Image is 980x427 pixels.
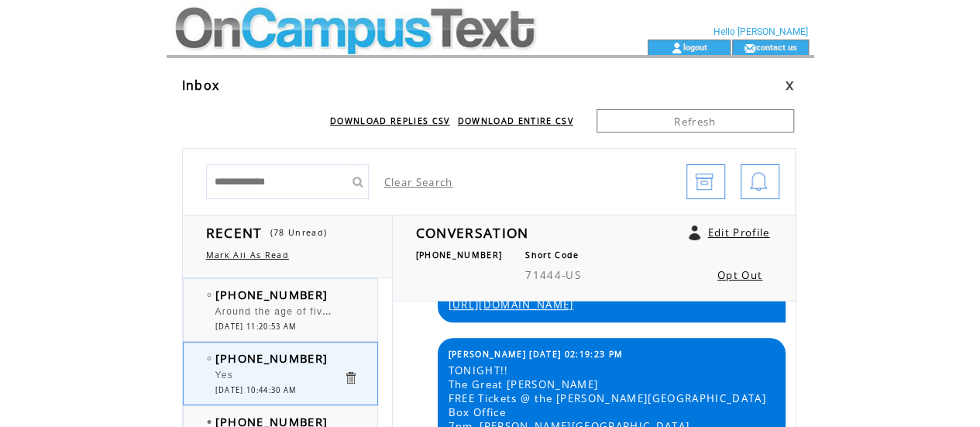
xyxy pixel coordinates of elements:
img: bulletEmpty.png [207,293,211,297]
span: [PERSON_NAME] [DATE] 02:19:23 PM [449,349,624,360]
span: Yes [215,370,234,381]
span: [PHONE_NUMBER] [215,350,328,366]
span: Short Code [525,250,579,260]
img: archive.png [695,165,714,200]
span: [PHONE_NUMBER] [416,250,503,260]
a: contact us [755,42,796,52]
span: Hello [PERSON_NAME] [714,26,808,37]
a: Refresh [597,109,794,133]
span: (78 Unread) [270,227,328,238]
input: Submit [346,164,369,199]
span: [DATE] 10:44:30 AM [215,385,297,395]
a: DOWNLOAD REPLIES CSV [330,115,450,126]
img: contact_us_icon.gif [744,42,755,54]
span: [DATE] 11:20:53 AM [215,322,297,332]
a: Clear Search [384,175,453,189]
a: Opt Out [717,268,762,282]
span: CONVERSATION [416,223,529,242]
a: DOWNLOAD ENTIRE CSV [458,115,573,126]
span: RECENT [206,223,263,242]
a: Edit Profile [708,226,770,239]
a: [URL][DOMAIN_NAME] [449,298,574,312]
img: bulletEmpty.png [207,356,211,360]
span: [PHONE_NUMBER] [215,287,328,302]
a: Mark All As Read [206,250,289,260]
img: bell.png [749,165,768,200]
span: Inbox [182,77,220,94]
a: logout [683,42,707,52]
img: bulletFull.png [207,420,211,424]
a: Click to delete these messgaes [343,370,358,385]
a: Click to edit user profile [689,226,700,240]
span: 71444-US [525,268,581,282]
img: account_icon.gif [671,42,683,54]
